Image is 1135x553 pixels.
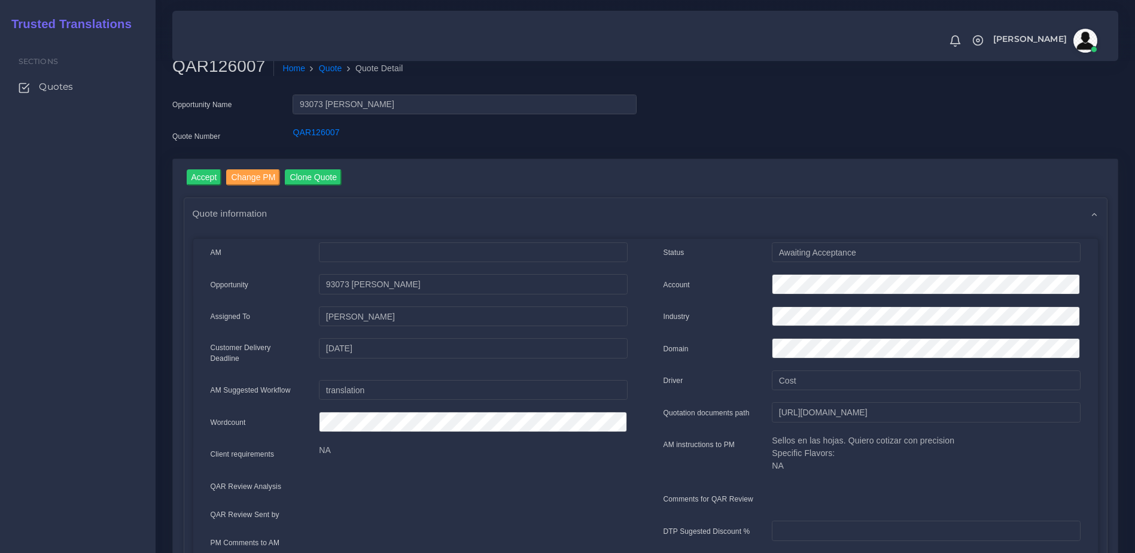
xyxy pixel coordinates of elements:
[211,537,280,548] label: PM Comments to AM
[3,14,132,34] a: Trusted Translations
[39,80,73,93] span: Quotes
[664,408,750,418] label: Quotation documents path
[211,385,291,396] label: AM Suggested Workflow
[987,29,1101,53] a: [PERSON_NAME]avatar
[342,62,403,75] li: Quote Detail
[319,62,342,75] a: Quote
[211,311,251,322] label: Assigned To
[211,279,249,290] label: Opportunity
[19,57,58,66] span: Sections
[211,417,246,428] label: Wordcount
[285,169,342,186] input: Clone Quote
[184,198,1107,229] div: Quote information
[211,247,221,258] label: AM
[319,444,627,457] p: NA
[3,17,132,31] h2: Trusted Translations
[319,306,627,327] input: pm
[993,35,1067,43] span: [PERSON_NAME]
[172,131,220,142] label: Quote Number
[664,494,753,505] label: Comments for QAR Review
[211,481,282,492] label: QAR Review Analysis
[211,449,275,460] label: Client requirements
[211,509,279,520] label: QAR Review Sent by
[211,342,302,364] label: Customer Delivery Deadline
[664,311,690,322] label: Industry
[282,62,305,75] a: Home
[1073,29,1097,53] img: avatar
[172,99,232,110] label: Opportunity Name
[9,74,147,99] a: Quotes
[664,439,735,450] label: AM instructions to PM
[664,247,684,258] label: Status
[664,279,690,290] label: Account
[664,344,689,354] label: Domain
[664,526,750,537] label: DTP Sugested Discount %
[172,56,274,77] h2: QAR126007
[193,206,267,220] span: Quote information
[187,169,222,186] input: Accept
[772,434,1080,472] p: Sellos en las hojas. Quiero cotizar con precision Specific Flavors: NA
[293,127,339,137] a: QAR126007
[664,375,683,386] label: Driver
[226,169,280,186] input: Change PM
